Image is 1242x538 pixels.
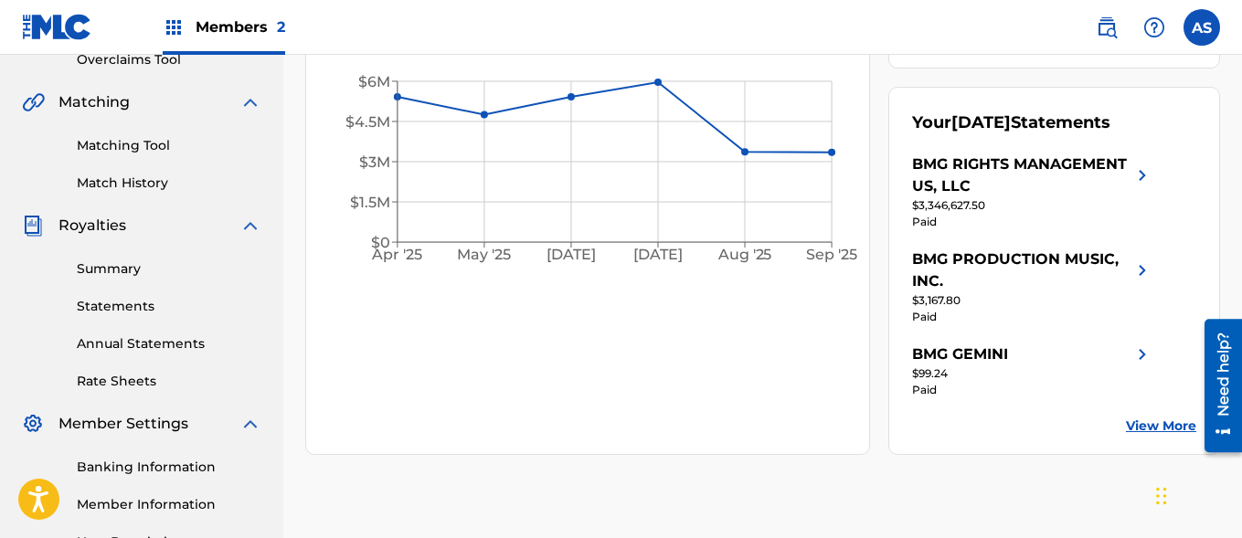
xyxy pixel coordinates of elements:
[77,334,261,353] a: Annual Statements
[717,247,772,264] tspan: Aug '25
[912,248,1153,325] a: BMG PRODUCTION MUSIC, INC.right chevron icon$3,167.80Paid
[77,50,261,69] a: Overclaims Tool
[912,248,1131,292] div: BMG PRODUCTION MUSIC, INC.
[345,113,390,131] tspan: $4.5M
[359,153,390,171] tspan: $3M
[912,153,1153,230] a: BMG RIGHTS MANAGEMENT US, LLCright chevron icon$3,346,627.50Paid
[1136,9,1173,46] div: Help
[22,215,44,237] img: Royalties
[239,91,261,113] img: expand
[912,292,1153,309] div: $3,167.80
[634,247,684,264] tspan: [DATE]
[77,297,261,316] a: Statements
[350,194,390,211] tspan: $1.5M
[58,413,188,435] span: Member Settings
[951,112,1011,132] span: [DATE]
[163,16,185,38] img: Top Rightsholders
[912,197,1153,214] div: $3,346,627.50
[912,343,1153,398] a: BMG GEMINIright chevron icon$99.24Paid
[239,413,261,435] img: expand
[77,372,261,391] a: Rate Sheets
[77,495,261,514] a: Member Information
[912,214,1153,230] div: Paid
[77,259,261,279] a: Summary
[58,91,130,113] span: Matching
[912,153,1131,197] div: BMG RIGHTS MANAGEMENT US, LLC
[371,234,390,251] tspan: $0
[807,247,858,264] tspan: Sep '25
[1131,248,1153,292] img: right chevron icon
[547,247,596,264] tspan: [DATE]
[1184,9,1220,46] div: User Menu
[1131,153,1153,197] img: right chevron icon
[358,73,390,90] tspan: $6M
[196,16,285,37] span: Members
[912,365,1153,382] div: $99.24
[912,111,1110,135] div: Your Statements
[239,215,261,237] img: expand
[372,247,423,264] tspan: Apr '25
[912,343,1008,365] div: BMG GEMINI
[1131,343,1153,365] img: right chevron icon
[1088,9,1125,46] a: Public Search
[22,14,92,40] img: MLC Logo
[458,247,512,264] tspan: May '25
[77,174,261,193] a: Match History
[22,413,44,435] img: Member Settings
[1096,16,1118,38] img: search
[912,382,1153,398] div: Paid
[1156,469,1167,523] div: Drag
[1126,417,1196,436] a: View More
[22,91,45,113] img: Matching
[277,18,285,36] span: 2
[1143,16,1165,38] img: help
[77,136,261,155] a: Matching Tool
[77,458,261,477] a: Banking Information
[912,309,1153,325] div: Paid
[1191,312,1242,459] iframe: Resource Center
[1151,450,1242,538] iframe: Chat Widget
[58,215,126,237] span: Royalties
